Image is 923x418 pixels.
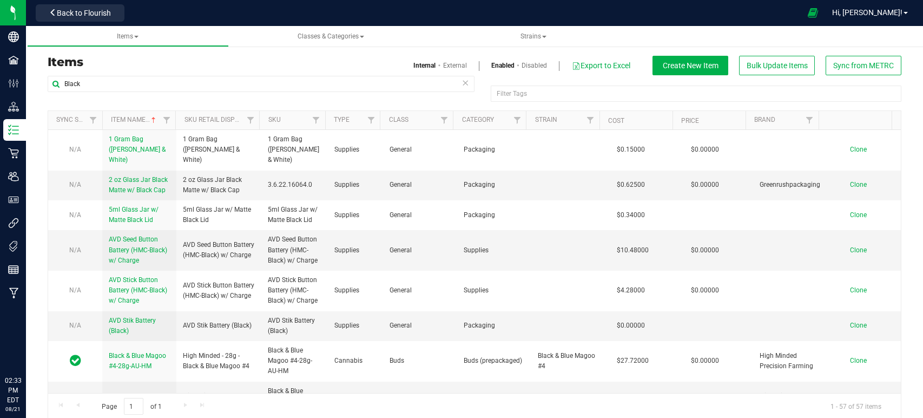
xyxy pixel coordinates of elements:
[850,211,878,219] a: Clone
[608,117,624,125] a: Cost
[183,280,255,301] span: AVD Stick Button Battery (HMC-Black) w/ Charge
[48,56,466,69] h3: Items
[36,4,124,22] button: Back to Flourish
[362,111,380,129] a: Filter
[390,356,451,366] span: Buds
[5,405,21,413] p: 08/21
[850,246,867,254] span: Clone
[109,236,167,264] span: AVD Seed Button Battery (HMC-Black) w/ Charge
[464,145,525,155] span: Packaging
[334,356,377,366] span: Cannabis
[334,245,377,256] span: Supplies
[56,116,98,123] a: Sync Status
[268,116,281,123] a: SKU
[268,316,321,336] span: AVD Stik Battery (Black)
[334,145,377,155] span: Supplies
[685,353,724,369] span: $0.00000
[69,211,81,219] span: N/A
[111,116,158,123] a: Item Name
[685,283,724,298] span: $0.00000
[241,111,259,129] a: Filter
[832,8,902,17] span: Hi, [PERSON_NAME]!
[464,285,525,296] span: Supplies
[611,353,654,369] span: $27.72000
[611,283,650,298] span: $4.28000
[183,321,252,331] span: AVD Stik Battery (Black)
[850,146,867,153] span: Clone
[8,148,19,159] inline-svg: Retail
[833,61,894,70] span: Sync from METRC
[390,285,451,296] span: General
[390,145,451,155] span: General
[69,322,81,329] span: N/A
[109,352,166,370] span: Black & Blue Magoo #4-28g-AU-HM
[109,351,170,371] a: Black & Blue Magoo #4-28g-AU-HM
[850,181,867,188] span: Clone
[124,398,143,415] input: 1
[57,9,111,17] span: Back to Flourish
[334,116,350,123] a: Type
[334,285,377,296] span: Supplies
[822,398,890,414] span: 1 - 57 of 57 items
[184,116,266,123] a: Sku Retail Display Name
[685,243,724,258] span: $0.00000
[8,194,19,205] inline-svg: User Roles
[850,322,878,329] a: Clone
[183,351,255,371] span: High Minded - 28g - Black & Blue Magoo #4
[390,321,451,331] span: General
[760,351,821,371] span: High Minded Precision Farming
[538,351,599,371] span: Black & Blue Magoo #4
[747,61,808,70] span: Bulk Update Items
[443,61,467,70] a: External
[8,171,19,182] inline-svg: Users
[109,276,167,304] span: AVD Stick Button Battery (HMC-Black) w/ Charge
[70,353,81,368] span: In Sync
[109,176,168,194] span: 2 oz Glass Jar Black Matte w/ Black Cap
[611,207,650,223] span: $0.34000
[183,205,255,225] span: 5ml Glass Jar w/ Matte Black Lid
[681,117,699,125] a: Price
[464,321,525,331] span: Packaging
[850,357,867,364] span: Clone
[8,78,19,89] inline-svg: Configuration
[760,391,821,412] span: High Minded Precision Farming
[739,56,815,75] button: Bulk Update Items
[850,211,867,219] span: Clone
[850,146,878,153] a: Clone
[268,180,321,190] span: 3.6.22.16064.0
[801,111,819,129] a: Filter
[826,56,901,75] button: Sync from METRC
[8,125,19,135] inline-svg: Inventory
[109,175,170,195] a: 2 oz Glass Jar Black Matte w/ Black Cap
[109,134,170,166] a: 1 Gram Bag ([PERSON_NAME] & White)
[109,135,166,164] span: 1 Gram Bag ([PERSON_NAME] & White)
[183,240,255,260] span: AVD Seed Button Battery (HMC-Black) w/ Charge
[850,286,878,294] a: Clone
[850,322,867,329] span: Clone
[390,210,451,220] span: General
[652,56,728,75] button: Create New Item
[307,111,325,129] a: Filter
[611,243,654,258] span: $10.48000
[850,246,878,254] a: Clone
[611,177,650,193] span: $0.62500
[8,241,19,252] inline-svg: Tags
[413,61,436,70] a: Internal
[462,116,494,123] a: Category
[685,142,724,158] span: $0.00000
[464,210,525,220] span: Packaging
[685,177,724,193] span: $0.00000
[611,318,650,334] span: $0.00000
[157,111,175,129] a: Filter
[508,111,526,129] a: Filter
[334,210,377,220] span: Supplies
[535,116,557,123] a: Strain
[84,111,102,129] a: Filter
[390,245,451,256] span: General
[464,180,525,190] span: Packaging
[850,181,878,188] a: Clone
[801,2,825,23] span: Open Ecommerce Menu
[334,321,377,331] span: Supplies
[464,245,525,256] span: Supplies
[268,386,321,417] span: Black & Blue Magoo #4-3.5g-AU-HM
